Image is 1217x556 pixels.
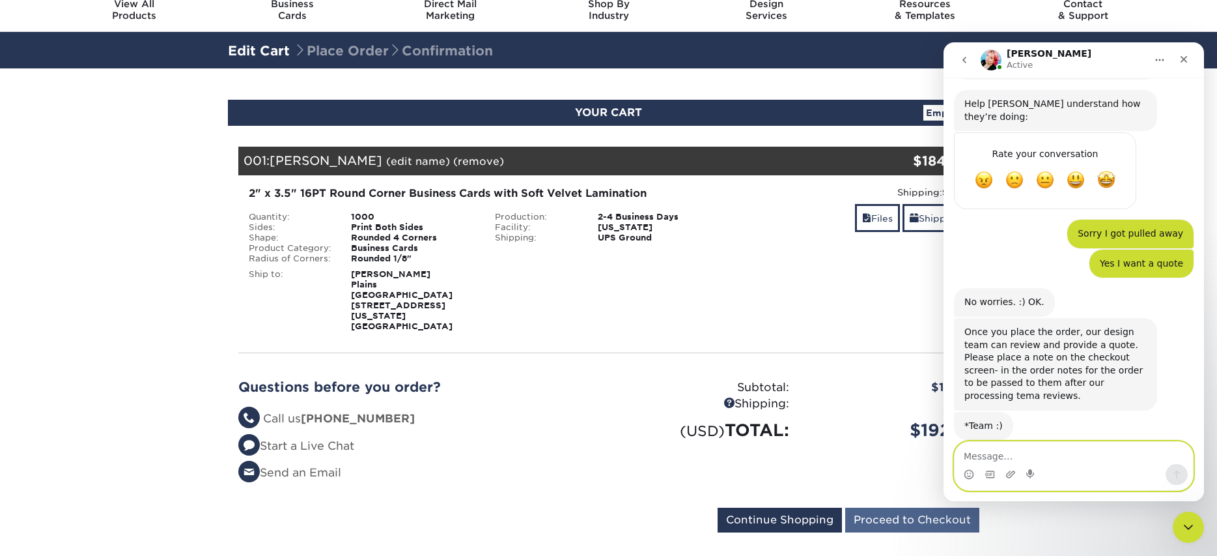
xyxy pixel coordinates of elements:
[239,233,342,243] div: Shape:
[239,269,342,332] div: Ship to:
[575,106,642,119] span: YOUR CART
[228,43,290,59] a: Edit Cart
[588,222,732,233] div: [US_STATE]
[902,204,968,232] a: Shipping
[453,155,504,168] a: (remove)
[238,411,599,428] li: Call us
[855,204,900,232] a: Files
[1173,512,1204,543] iframe: Intercom live chat
[249,186,722,201] div: 2" x 3.5" 16PT Round Corner Business Cards with Soft Velvet Lamination
[485,233,588,243] div: Shipping:
[742,186,969,199] div: Shipping:
[239,254,342,264] div: Radius of Corners:
[588,212,732,222] div: 2-4 Business Days
[238,439,354,452] a: Start a Live Chat
[609,379,799,396] div: Subtotal:
[799,379,989,396] div: $184.00
[238,466,341,479] a: Send an Email
[238,147,856,175] div: 001:
[588,233,732,243] div: UPS Ground
[609,396,799,413] div: Shipping:
[3,516,111,551] iframe: Google Customer Reviews
[239,243,342,254] div: Product Category:
[341,233,485,243] div: Rounded 4 Corners
[239,212,342,222] div: Quantity:
[799,396,989,413] div: $8.96
[942,187,968,198] strong: $8.96
[341,222,485,233] div: Print Both Sides
[856,151,970,171] div: $184.00
[301,412,415,425] strong: [PHONE_NUMBER]
[238,379,599,395] h2: Questions before you order?
[341,254,485,264] div: Rounded 1/8"
[239,222,342,233] div: Sides:
[680,422,725,439] small: (USD)
[270,153,382,168] span: [PERSON_NAME]
[351,269,453,331] strong: [PERSON_NAME] Plains [GEOGRAPHIC_DATA] [STREET_ADDRESS] [US_STATE][GEOGRAPHIC_DATA]
[386,155,450,168] a: (edit name)
[341,243,485,254] div: Business Cards
[341,212,485,222] div: 1000
[485,222,588,233] div: Facility:
[923,105,983,121] a: Empty Cart
[485,212,588,222] div: Production:
[294,43,493,59] span: Place Order Confirmation
[910,213,919,224] span: shipping
[609,418,799,443] div: TOTAL:
[944,42,1204,501] iframe: Intercom live chat
[862,213,871,224] span: files
[718,508,842,533] input: Continue Shopping
[799,418,989,443] div: $192.96
[845,508,979,533] input: Proceed to Checkout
